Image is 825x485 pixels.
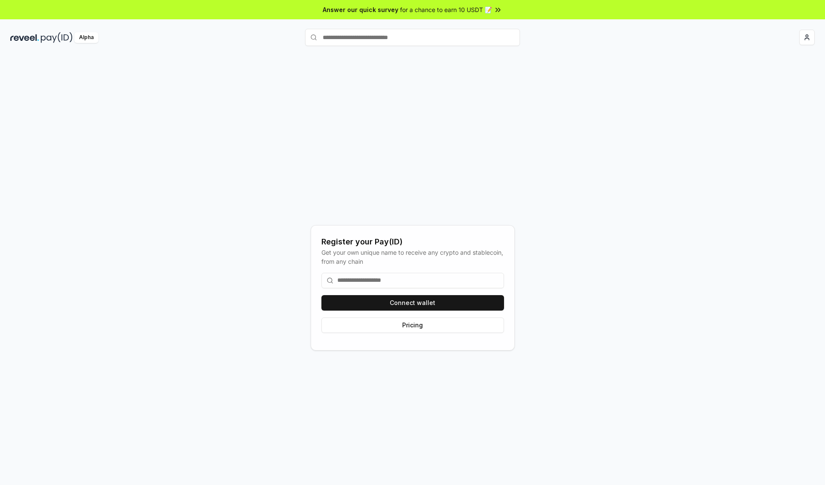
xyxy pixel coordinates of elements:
div: Get your own unique name to receive any crypto and stablecoin, from any chain [321,248,504,266]
div: Register your Pay(ID) [321,236,504,248]
span: Answer our quick survey [323,5,398,14]
button: Pricing [321,317,504,333]
img: pay_id [41,32,73,43]
span: for a chance to earn 10 USDT 📝 [400,5,492,14]
img: reveel_dark [10,32,39,43]
div: Alpha [74,32,98,43]
button: Connect wallet [321,295,504,311]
